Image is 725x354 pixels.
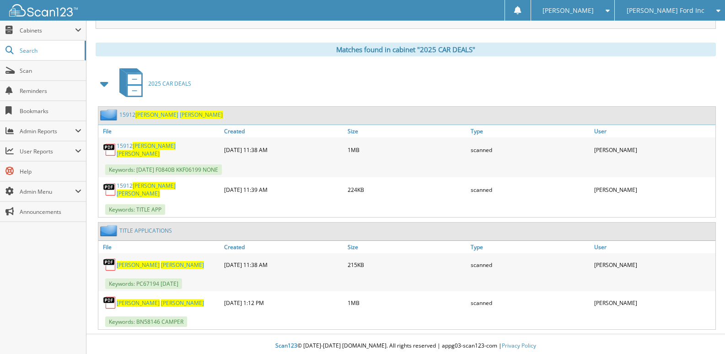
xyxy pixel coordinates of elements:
[20,168,81,175] span: Help
[117,261,160,269] span: [PERSON_NAME]
[345,125,469,137] a: Size
[592,125,715,137] a: User
[119,227,172,234] a: TITLE APPLICATIONS
[275,342,297,349] span: Scan123
[133,142,176,150] span: [PERSON_NAME]
[180,111,223,119] span: [PERSON_NAME]
[468,241,592,253] a: Type
[20,107,81,115] span: Bookmarks
[20,127,75,135] span: Admin Reports
[117,299,160,307] span: [PERSON_NAME]
[117,150,160,158] span: [PERSON_NAME]
[103,296,117,310] img: PDF.png
[105,316,187,327] span: Keywords: BN58146 CAMPER
[345,294,469,312] div: 1MB
[148,80,191,87] span: 2025 CAR DEALS
[592,294,715,312] div: [PERSON_NAME]
[20,188,75,196] span: Admin Menu
[468,125,592,137] a: Type
[20,87,81,95] span: Reminders
[103,183,117,196] img: PDF.png
[117,299,204,307] a: [PERSON_NAME] [PERSON_NAME]
[592,241,715,253] a: User
[119,111,223,119] a: 15912[PERSON_NAME] [PERSON_NAME]
[20,47,80,54] span: Search
[20,147,75,155] span: User Reports
[222,125,345,137] a: Created
[20,208,81,216] span: Announcements
[103,258,117,272] img: PDF.png
[502,342,536,349] a: Privacy Policy
[117,182,220,197] a: 15912[PERSON_NAME] [PERSON_NAME]
[222,180,345,200] div: [DATE] 11:39 AM
[105,164,222,175] span: Keywords: [DATE] F0840B KKF06199 NONE
[345,180,469,200] div: 224KB
[345,140,469,160] div: 1MB
[100,225,119,236] img: folder2.png
[105,204,165,215] span: Keywords: TITLE APP
[468,180,592,200] div: scanned
[103,143,117,157] img: PDF.png
[627,8,704,13] span: [PERSON_NAME] Ford Inc
[222,140,345,160] div: [DATE] 11:38 AM
[222,294,345,312] div: [DATE] 1:12 PM
[20,67,81,75] span: Scan
[161,299,204,307] span: [PERSON_NAME]
[345,241,469,253] a: Size
[222,256,345,274] div: [DATE] 11:38 AM
[135,111,178,119] span: [PERSON_NAME]
[592,180,715,200] div: [PERSON_NAME]
[20,27,75,34] span: Cabinets
[542,8,594,13] span: [PERSON_NAME]
[222,241,345,253] a: Created
[117,142,220,158] a: 15912[PERSON_NAME] [PERSON_NAME]
[96,43,716,56] div: Matches found in cabinet "2025 CAR DEALS"
[468,140,592,160] div: scanned
[468,256,592,274] div: scanned
[117,261,204,269] a: [PERSON_NAME] [PERSON_NAME]
[161,261,204,269] span: [PERSON_NAME]
[105,278,182,289] span: Keywords: PC67194 [DATE]
[9,4,78,16] img: scan123-logo-white.svg
[98,241,222,253] a: File
[592,140,715,160] div: [PERSON_NAME]
[98,125,222,137] a: File
[468,294,592,312] div: scanned
[679,310,725,354] iframe: Chat Widget
[345,256,469,274] div: 215KB
[592,256,715,274] div: [PERSON_NAME]
[100,109,119,120] img: folder2.png
[114,65,191,102] a: 2025 CAR DEALS
[117,190,160,197] span: [PERSON_NAME]
[133,182,176,190] span: [PERSON_NAME]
